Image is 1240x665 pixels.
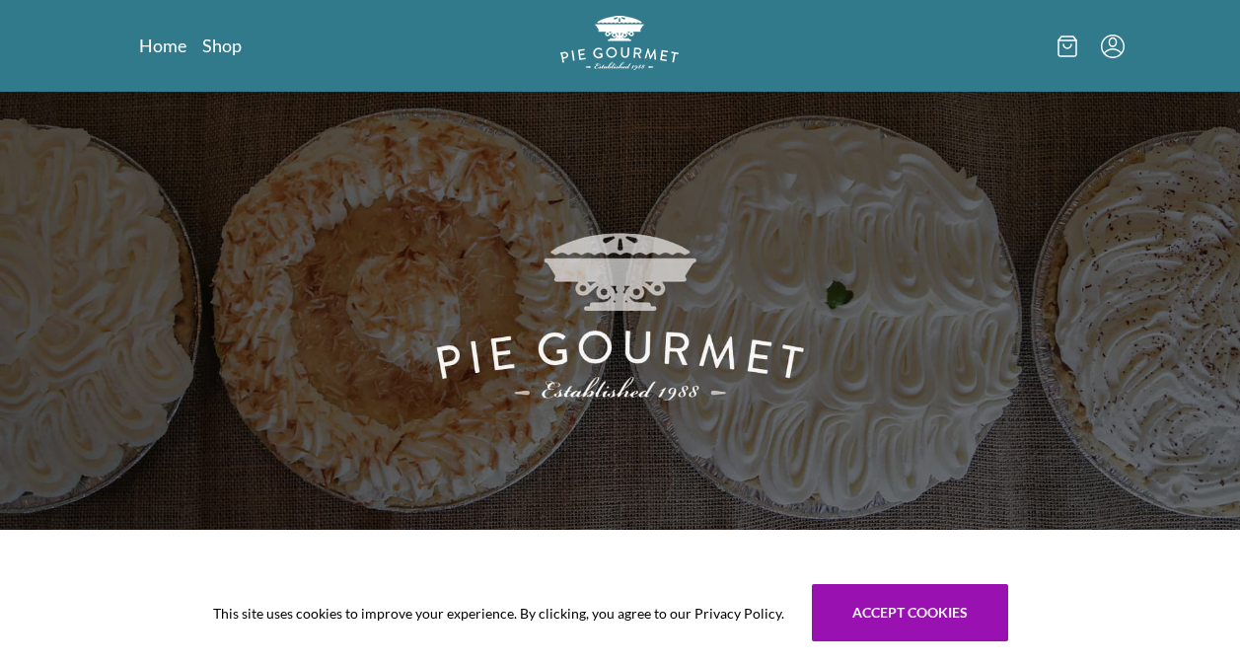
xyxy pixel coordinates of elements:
[812,584,1008,641] button: Accept cookies
[1101,35,1125,58] button: Menu
[560,16,679,70] img: logo
[560,16,679,76] a: Logo
[139,34,186,57] a: Home
[213,603,784,624] span: This site uses cookies to improve your experience. By clicking, you agree to our Privacy Policy.
[202,34,242,57] a: Shop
